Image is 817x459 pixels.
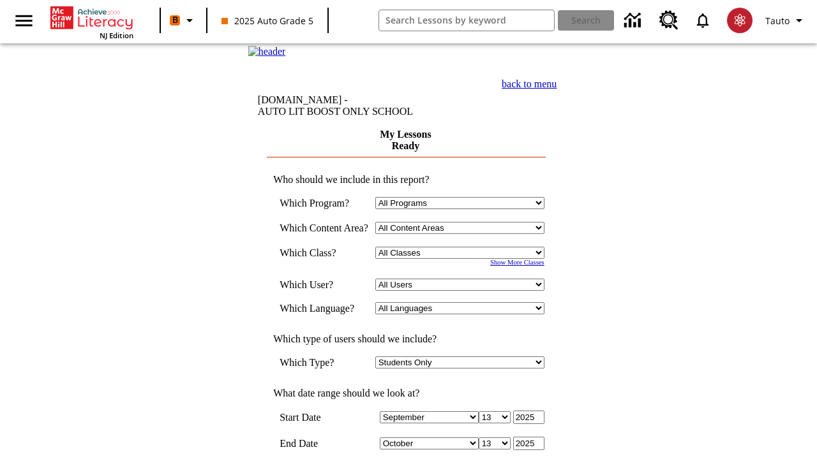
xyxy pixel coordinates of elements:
td: End Date [280,437,369,450]
div: Home [50,4,133,40]
td: What date range should we look at? [267,388,544,399]
a: Notifications [686,4,719,37]
td: Which Language? [280,302,369,314]
span: NJ Edition [100,31,133,40]
button: Profile/Settings [760,9,812,32]
a: Resource Center, Will open in new tab [652,3,686,38]
td: Which Program? [280,197,369,209]
td: Who should we include in this report? [267,174,544,186]
nobr: Which Content Area? [280,222,368,233]
img: avatar image [727,8,753,33]
button: Boost Class color is orange. Change class color [165,9,202,32]
td: Which type of users should we include? [267,333,544,345]
a: My Lessons Ready [380,129,431,151]
a: Data Center [617,3,652,38]
input: search field [379,10,555,31]
button: Select a new avatar [719,4,760,37]
td: Which User? [280,279,369,291]
td: Which Class? [280,247,369,259]
td: [DOMAIN_NAME] - [258,94,443,117]
img: header [248,46,286,57]
span: B [172,12,178,28]
span: Tauto [765,14,790,27]
td: Which Type? [280,356,369,368]
a: back to menu [502,78,557,89]
td: Start Date [280,411,369,424]
nobr: AUTO LIT BOOST ONLY SCHOOL [258,106,413,117]
button: Open side menu [5,2,43,40]
a: Show More Classes [490,259,544,266]
span: 2025 Auto Grade 5 [221,14,313,27]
